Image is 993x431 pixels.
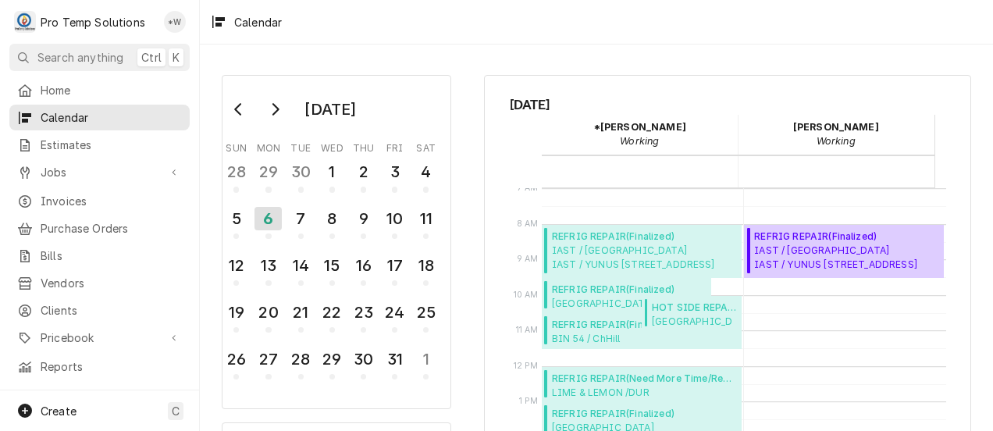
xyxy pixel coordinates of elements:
[552,283,706,297] span: REFRIG REPAIR ( Finalized )
[514,182,543,194] span: 7 AM
[515,395,543,408] span: 1 PM
[254,207,282,230] div: 6
[552,372,737,386] span: REFRIG REPAIR ( Need More Time/Reschedule )
[9,159,190,185] a: Go to Jobs
[141,49,162,66] span: Ctrl
[9,270,190,296] a: Vendors
[41,329,158,346] span: Pricebook
[224,347,248,371] div: 26
[383,347,407,371] div: 31
[289,301,313,324] div: 21
[510,94,946,115] span: [DATE]
[256,347,280,371] div: 27
[738,115,934,154] div: Dakota Williams - Working
[542,313,742,349] div: REFRIG REPAIR(Finalized)BIN 54 / ChHillBin54/ChHill / [STREET_ADDRESS]
[383,207,407,230] div: 10
[542,225,742,278] div: REFRIG REPAIR(Finalized)IAST / [GEOGRAPHIC_DATA]IAST / YUNUS [STREET_ADDRESS][PERSON_NAME]
[320,301,344,324] div: 22
[9,44,190,71] button: Search anythingCtrlK
[285,137,316,155] th: Tuesday
[754,230,939,244] span: REFRIG REPAIR ( Finalized )
[542,115,739,154] div: *Kevin Williams - Working
[9,297,190,323] a: Clients
[542,367,742,403] div: REFRIG REPAIR(Need More Time/Reschedule)LIME & LEMON /DURLIME / 9TH ST DUR / [STREET_ADDRESS]
[41,109,182,126] span: Calendar
[41,164,158,180] span: Jobs
[222,75,451,409] div: Calendar Day Picker
[252,137,285,155] th: Monday
[41,193,182,209] span: Invoices
[552,297,706,309] span: [GEOGRAPHIC_DATA] DUR BULLS PARK / DUR / [STREET_ADDRESS][PERSON_NAME]
[383,160,407,183] div: 3
[513,218,543,230] span: 8 AM
[256,254,280,277] div: 13
[414,160,438,183] div: 4
[299,96,361,123] div: [DATE]
[652,301,737,315] span: HOT SIDE REPAIR 1 ( Awaiting (Shipped) Parts )
[642,296,742,332] div: [Service] HOT SIDE REPAIR 1 DURHAM BULLS PARK DUR BULLS PARK / DUR / 409 Blackwell St, Durham, NC...
[411,137,442,155] th: Saturday
[383,301,407,324] div: 24
[164,11,186,33] div: *Kevin Williams's Avatar
[9,188,190,214] a: Invoices
[542,278,712,314] div: REFRIG REPAIR(Finalized)[GEOGRAPHIC_DATA]DUR BULLS PARK / DUR / [STREET_ADDRESS][PERSON_NAME]
[414,207,438,230] div: 11
[259,97,290,122] button: Go to next month
[320,160,344,183] div: 1
[289,254,313,277] div: 14
[320,207,344,230] div: 8
[348,137,379,155] th: Thursday
[510,289,543,301] span: 10 AM
[256,301,280,324] div: 20
[542,313,742,349] div: [Service] REFRIG REPAIR BIN 54 / ChHill Bin54/ChHill / 1201 Raleigh Rd, Chapel Hill, NC 27517 ID:...
[542,367,742,403] div: [Service] REFRIG REPAIR LIME & LEMON /DUR LIME / 9TH ST DUR / 811 9th St, Durham, NC 27705 ID: 10...
[552,244,737,273] span: IAST / [GEOGRAPHIC_DATA] IAST / YUNUS [STREET_ADDRESS][PERSON_NAME]
[552,332,710,344] span: BIN 54 / ChHill Bin54/ChHill / [STREET_ADDRESS]
[316,137,347,155] th: Wednesday
[320,347,344,371] div: 29
[9,105,190,130] a: Calendar
[510,360,543,372] span: 12 PM
[351,347,375,371] div: 30
[41,220,182,237] span: Purchase Orders
[289,207,313,230] div: 7
[642,296,742,332] div: HOT SIDE REPAIR 1(Awaiting (Shipped) Parts)[GEOGRAPHIC_DATA]DUR BULLS PARK / DUR / [STREET_ADDRES...
[41,302,182,319] span: Clients
[552,407,737,421] span: REFRIG REPAIR ( Finalized )
[817,135,856,147] em: Working
[512,324,543,337] span: 11 AM
[224,301,248,324] div: 19
[754,244,939,273] span: IAST / [GEOGRAPHIC_DATA] IAST / YUNUS [STREET_ADDRESS][PERSON_NAME]
[542,278,712,314] div: [Service] REFRIG REPAIR DURHAM BULLS PARK DUR BULLS PARK / DUR / 409 Blackwell St, Durham, NC 277...
[41,248,182,264] span: Bills
[542,225,742,278] div: [Service] REFRIG REPAIR IAST / DURHAM IAST / YUNUS #2 / 1051 Yunus Rd, Durham, NC 27703 ID: 10062...
[9,77,190,103] a: Home
[552,318,710,332] span: REFRIG REPAIR ( Finalized )
[221,137,252,155] th: Sunday
[744,225,945,278] div: REFRIG REPAIR(Finalized)IAST / [GEOGRAPHIC_DATA]IAST / YUNUS [STREET_ADDRESS][PERSON_NAME]
[351,301,375,324] div: 23
[593,121,686,133] strong: *[PERSON_NAME]
[793,121,879,133] strong: [PERSON_NAME]
[9,325,190,351] a: Go to Pricebook
[41,275,182,291] span: Vendors
[414,301,438,324] div: 25
[9,389,190,415] a: Go to Help Center
[652,315,737,327] span: [GEOGRAPHIC_DATA] DUR BULLS PARK / DUR / [STREET_ADDRESS][PERSON_NAME]
[224,160,248,183] div: 28
[256,160,280,183] div: 29
[9,243,190,269] a: Bills
[14,11,36,33] div: Pro Temp Solutions's Avatar
[172,403,180,419] span: C
[513,253,543,265] span: 9 AM
[41,358,182,375] span: Reports
[351,160,375,183] div: 2
[41,14,145,30] div: Pro Temp Solutions
[414,254,438,277] div: 18
[41,137,182,153] span: Estimates
[37,49,123,66] span: Search anything
[552,230,737,244] span: REFRIG REPAIR ( Finalized )
[351,207,375,230] div: 9
[41,404,77,418] span: Create
[552,386,737,398] span: LIME & LEMON /DUR LIME / 9TH ST DUR / [STREET_ADDRESS]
